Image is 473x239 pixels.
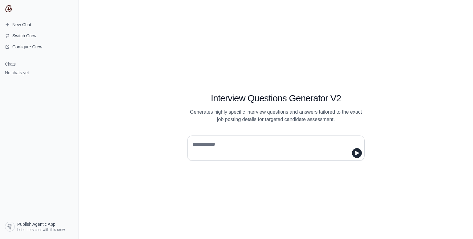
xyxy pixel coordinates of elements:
a: Configure Crew [2,42,76,52]
p: Generates highly specific interview questions and answers tailored to the exact job posting detai... [187,108,365,123]
h1: Interview Questions Generator V2 [187,93,365,104]
span: Configure Crew [12,44,42,50]
span: Publish Agentic App [17,221,55,227]
button: Switch Crew [2,31,76,41]
span: Let others chat with this crew [17,227,65,232]
img: CrewAI Logo [5,5,12,12]
a: New Chat [2,20,76,30]
span: Switch Crew [12,33,36,39]
iframe: Chat Widget [442,209,473,239]
a: Publish Agentic App Let others chat with this crew [2,219,76,234]
span: New Chat [12,22,31,28]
